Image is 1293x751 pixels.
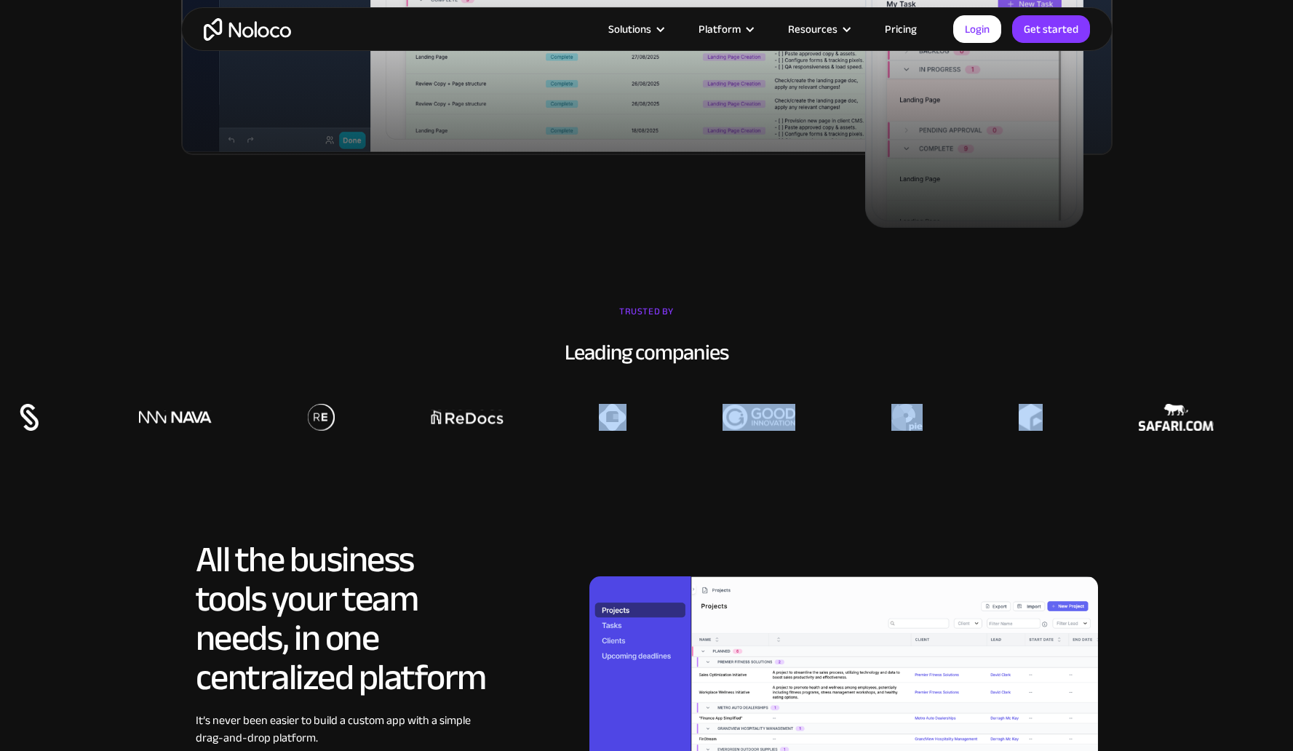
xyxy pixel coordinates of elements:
[788,20,838,39] div: Resources
[953,15,1001,43] a: Login
[770,20,867,39] div: Resources
[680,20,770,39] div: Platform
[590,20,680,39] div: Solutions
[1012,15,1090,43] a: Get started
[196,540,487,697] h2: All the business tools your team needs, in one centralized platform
[699,20,741,39] div: Platform
[608,20,651,39] div: Solutions
[867,20,935,39] a: Pricing
[204,18,291,41] a: home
